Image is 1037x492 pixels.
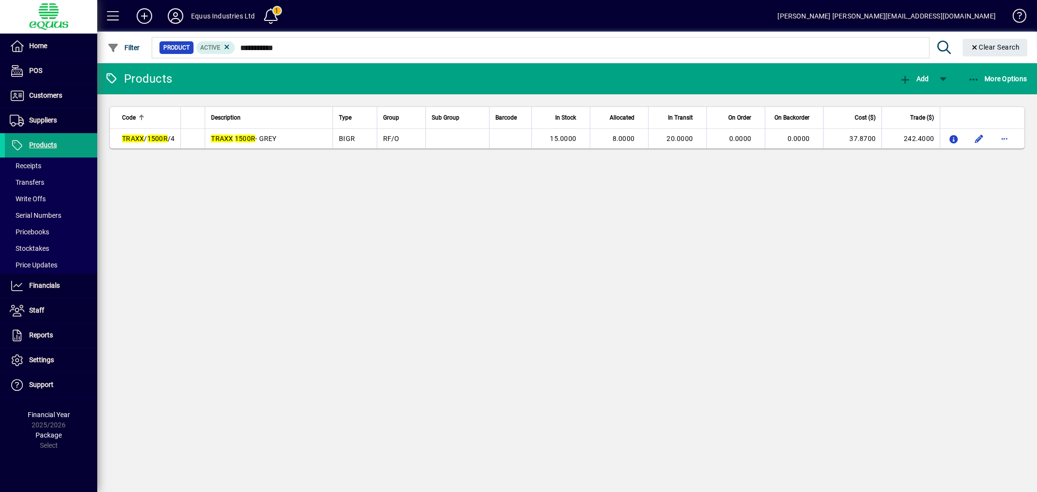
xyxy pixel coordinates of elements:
[28,411,70,419] span: Financial Year
[495,112,526,123] div: Barcode
[855,112,876,123] span: Cost ($)
[211,135,276,142] span: - GREY
[383,135,400,142] span: RF/O
[823,129,881,148] td: 37.8700
[777,8,996,24] div: [PERSON_NAME] [PERSON_NAME][EMAIL_ADDRESS][DOMAIN_NAME]
[339,112,352,123] span: Type
[555,112,576,123] span: In Stock
[963,39,1028,56] button: Clear
[997,131,1012,146] button: More options
[5,59,97,83] a: POS
[5,174,97,191] a: Transfers
[10,195,46,203] span: Write Offs
[29,281,60,289] span: Financials
[10,261,57,269] span: Price Updates
[5,207,97,224] a: Serial Numbers
[122,112,136,123] span: Code
[122,135,144,142] em: TRAXX
[10,245,49,252] span: Stocktakes
[5,191,97,207] a: Write Offs
[29,42,47,50] span: Home
[122,135,175,142] span: / /4
[5,84,97,108] a: Customers
[667,135,693,142] span: 20.0000
[5,348,97,372] a: Settings
[550,135,576,142] span: 15.0000
[5,257,97,273] a: Price Updates
[771,112,818,123] div: On Backorder
[5,373,97,397] a: Support
[899,75,929,83] span: Add
[29,91,62,99] span: Customers
[495,112,517,123] span: Barcode
[966,70,1030,88] button: More Options
[5,224,97,240] a: Pricebooks
[5,34,97,58] a: Home
[596,112,643,123] div: Allocated
[5,323,97,348] a: Reports
[29,116,57,124] span: Suppliers
[339,112,371,123] div: Type
[29,356,54,364] span: Settings
[610,112,634,123] span: Allocated
[29,381,53,388] span: Support
[107,44,140,52] span: Filter
[196,41,235,54] mat-chip: Activation Status: Active
[5,240,97,257] a: Stocktakes
[105,39,142,56] button: Filter
[910,112,934,123] span: Trade ($)
[211,112,327,123] div: Description
[10,211,61,219] span: Serial Numbers
[211,112,241,123] span: Description
[29,141,57,149] span: Products
[383,112,399,123] span: Group
[105,71,172,87] div: Products
[235,135,255,142] em: 1500R
[29,331,53,339] span: Reports
[654,112,702,123] div: In Transit
[1005,2,1025,34] a: Knowledge Base
[881,129,940,148] td: 242.4000
[160,7,191,25] button: Profile
[10,162,41,170] span: Receipts
[713,112,760,123] div: On Order
[383,112,420,123] div: Group
[897,70,931,88] button: Add
[968,75,1027,83] span: More Options
[129,7,160,25] button: Add
[729,135,752,142] span: 0.0000
[432,112,459,123] span: Sub Group
[29,67,42,74] span: POS
[200,44,220,51] span: Active
[613,135,635,142] span: 8.0000
[970,43,1020,51] span: Clear Search
[10,228,49,236] span: Pricebooks
[5,274,97,298] a: Financials
[10,178,44,186] span: Transfers
[774,112,809,123] span: On Backorder
[668,112,693,123] span: In Transit
[5,108,97,133] a: Suppliers
[432,112,483,123] div: Sub Group
[191,8,255,24] div: Equus Industries Ltd
[788,135,810,142] span: 0.0000
[29,306,44,314] span: Staff
[35,431,62,439] span: Package
[971,131,987,146] button: Edit
[339,135,355,142] span: BIGR
[122,112,175,123] div: Code
[211,135,233,142] em: TRAXX
[538,112,585,123] div: In Stock
[728,112,751,123] span: On Order
[5,299,97,323] a: Staff
[163,43,190,53] span: Product
[147,135,168,142] em: 1500R
[5,158,97,174] a: Receipts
